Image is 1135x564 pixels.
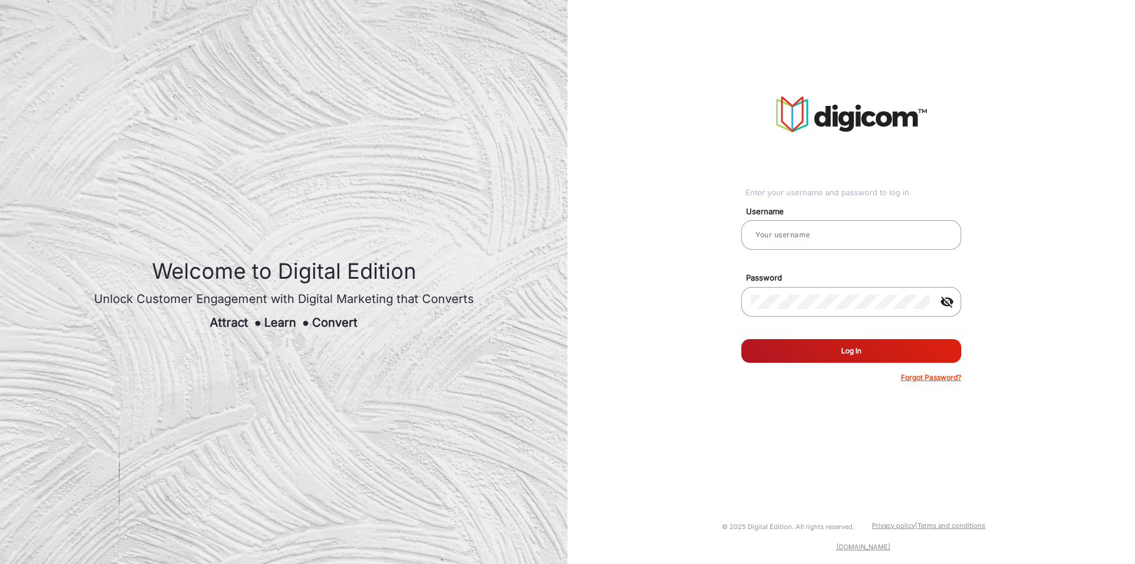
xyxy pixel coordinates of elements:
button: Log In [741,339,961,363]
div: Unlock Customer Engagement with Digital Marketing that Converts [94,290,474,308]
a: [DOMAIN_NAME] [836,543,890,551]
mat-label: Password [737,272,975,284]
span: ● [254,315,261,330]
a: Privacy policy [872,521,915,530]
mat-icon: visibility_off [933,295,961,309]
mat-label: Username [737,206,975,218]
input: Your username [751,228,952,242]
a: | [915,521,917,530]
small: © 2025 Digital Edition. All rights reserved. [722,523,854,531]
p: Forgot Password? [901,372,961,383]
span: ● [302,315,309,330]
img: vmg-logo [776,96,927,132]
a: Terms and conditions [917,521,985,530]
div: Attract Learn Convert [94,314,474,331]
h1: Welcome to Digital Edition [94,259,474,284]
div: Enter your username and password to log in [745,187,961,199]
